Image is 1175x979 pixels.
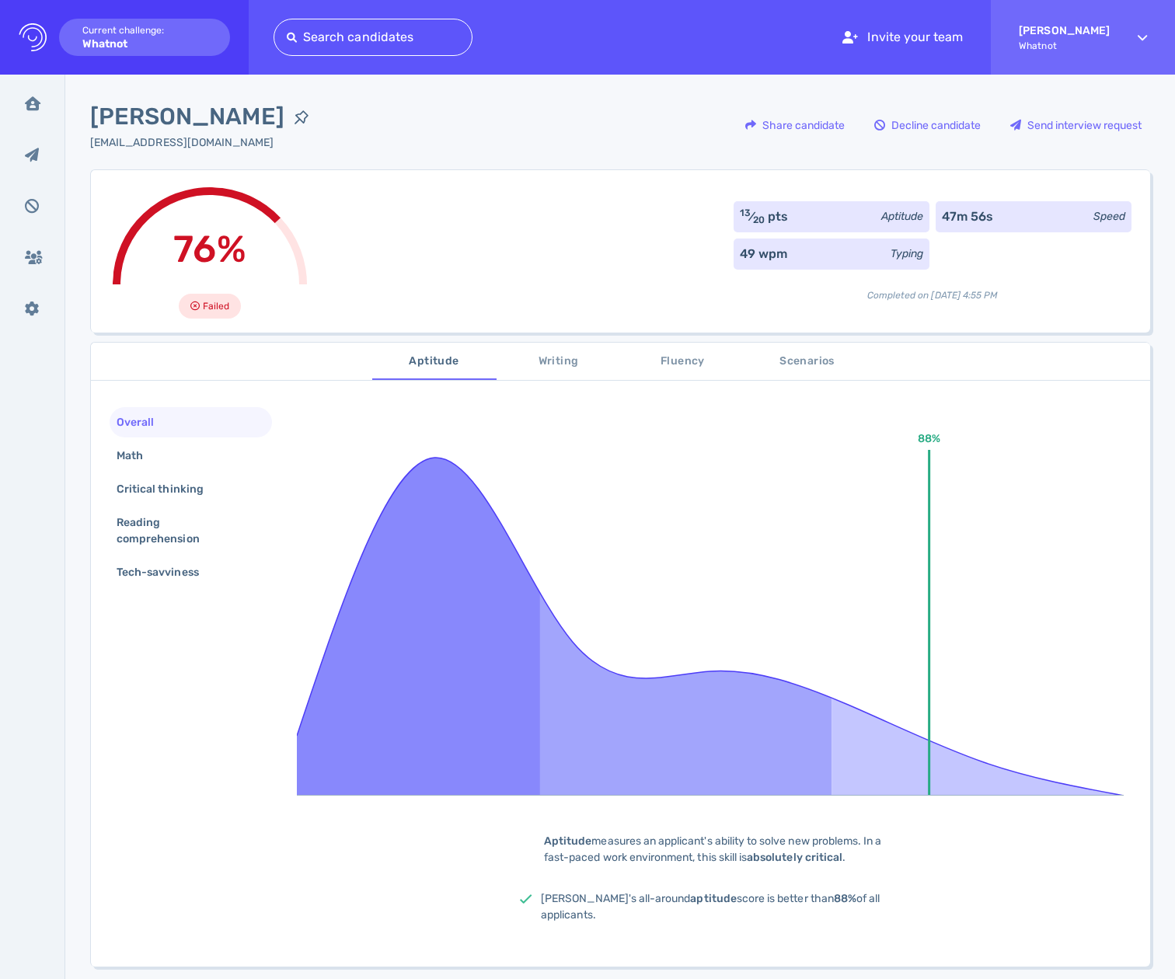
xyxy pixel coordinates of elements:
[382,352,487,371] span: Aptitude
[630,352,736,371] span: Fluency
[740,207,789,226] div: ⁄ pts
[747,851,842,864] b: absolutely critical
[881,208,923,225] div: Aptitude
[737,107,852,143] div: Share candidate
[90,99,284,134] span: [PERSON_NAME]
[1002,107,1149,143] div: Send interview request
[755,352,860,371] span: Scenarios
[918,432,940,445] text: 88%
[173,227,246,271] span: 76%
[203,297,229,315] span: Failed
[1093,208,1125,225] div: Speed
[113,444,162,467] div: Math
[942,207,993,226] div: 47m 56s
[737,106,853,144] button: Share candidate
[541,892,880,922] span: [PERSON_NAME]'s all-around score is better than of all applicants.
[866,107,988,143] div: Decline candidate
[740,245,787,263] div: 49 wpm
[834,892,856,905] b: 88%
[1019,24,1110,37] strong: [PERSON_NAME]
[734,276,1131,302] div: Completed on [DATE] 4:55 PM
[113,511,256,550] div: Reading comprehension
[113,561,218,584] div: Tech-savviness
[866,106,989,144] button: Decline candidate
[1019,40,1110,51] span: Whatnot
[891,246,923,262] div: Typing
[1002,106,1150,144] button: Send interview request
[90,134,319,151] div: Click to copy the email address
[113,411,173,434] div: Overall
[690,892,736,905] b: aptitude
[544,834,591,848] b: Aptitude
[740,207,751,218] sup: 13
[506,352,612,371] span: Writing
[520,833,908,866] div: measures an applicant's ability to solve new problems. In a fast-paced work environment, this ski...
[753,214,765,225] sub: 20
[113,478,222,500] div: Critical thinking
